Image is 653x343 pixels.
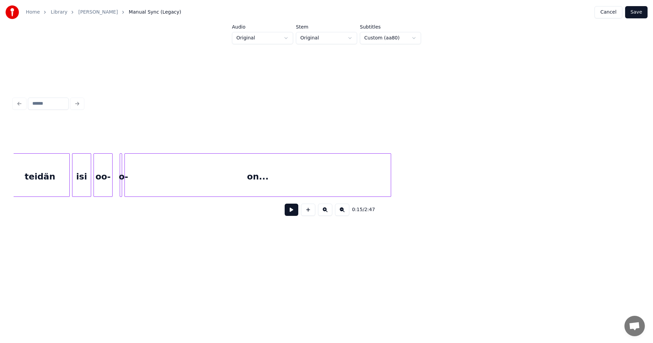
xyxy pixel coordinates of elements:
[296,24,357,29] label: Stem
[352,206,363,213] span: 0:15
[364,206,375,213] span: 2:47
[624,316,645,336] div: Avoin keskustelu
[352,206,368,213] div: /
[78,9,118,16] a: [PERSON_NAME]
[360,24,421,29] label: Subtitles
[232,24,293,29] label: Audio
[595,6,622,18] button: Cancel
[5,5,19,19] img: youka
[51,9,67,16] a: Library
[129,9,181,16] span: Manual Sync (Legacy)
[625,6,648,18] button: Save
[26,9,40,16] a: Home
[26,9,181,16] nav: breadcrumb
